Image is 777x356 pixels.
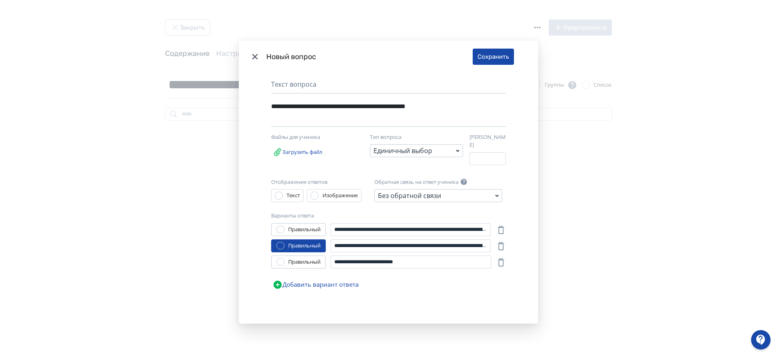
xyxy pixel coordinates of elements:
div: Текст [287,192,300,200]
div: Единичный выбор [374,146,432,156]
label: Тип вопроса [370,133,401,141]
label: Отображение ответов [271,178,327,186]
button: Сохранить [473,49,514,65]
div: Изображение [323,192,358,200]
div: Modal [239,41,538,323]
div: Файлы для ученика [271,133,356,141]
button: Добавить вариант ответа [271,277,360,293]
label: Обратная связь на ответ ученика [374,178,459,186]
div: Без обратной связи [378,191,441,200]
div: Правильный [288,242,321,250]
label: [PERSON_NAME] [469,133,506,149]
label: Варианты ответа [271,212,314,220]
div: Правильный [288,226,321,234]
div: Новый вопрос [266,51,473,62]
div: Текст вопроса [271,79,506,94]
div: Правильный [288,258,321,266]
